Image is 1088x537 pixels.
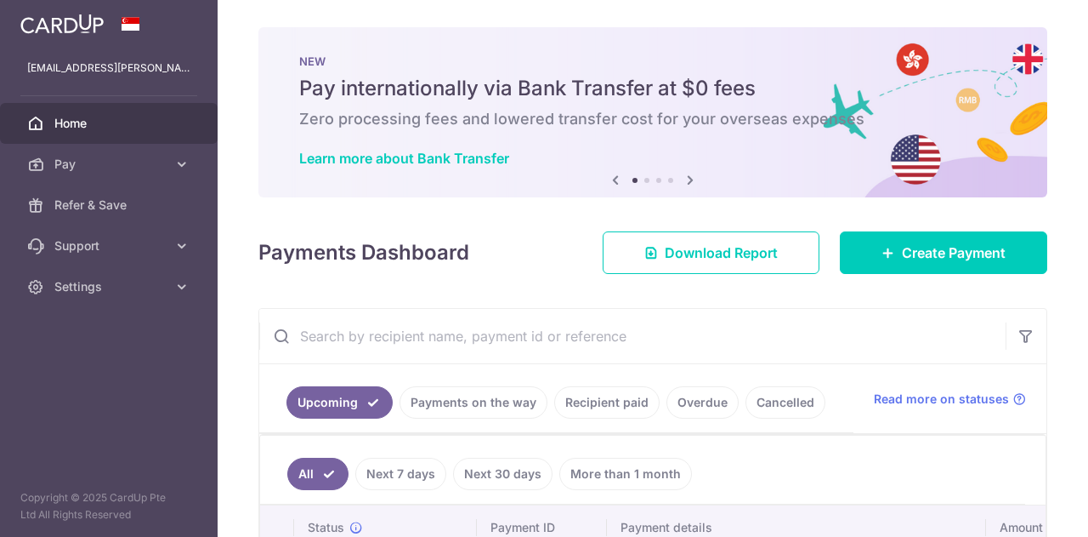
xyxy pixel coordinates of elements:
[299,150,509,167] a: Learn more about Bank Transfer
[299,109,1006,129] h6: Zero processing fees and lowered transfer cost for your overseas expenses
[299,75,1006,102] h5: Pay internationally via Bank Transfer at $0 fees
[902,243,1006,263] span: Create Payment
[666,386,739,419] a: Overdue
[874,391,1009,408] span: Read more on statuses
[54,115,167,132] span: Home
[258,237,469,268] h4: Payments Dashboard
[745,386,825,419] a: Cancelled
[554,386,660,419] a: Recipient paid
[1000,519,1043,536] span: Amount
[355,458,446,490] a: Next 7 days
[299,54,1006,68] p: NEW
[54,237,167,254] span: Support
[559,458,692,490] a: More than 1 month
[54,278,167,295] span: Settings
[20,14,104,34] img: CardUp
[308,519,344,536] span: Status
[874,391,1026,408] a: Read more on statuses
[287,458,348,490] a: All
[665,243,778,263] span: Download Report
[27,60,190,77] p: [EMAIL_ADDRESS][PERSON_NAME][DOMAIN_NAME]
[54,197,167,214] span: Refer & Save
[603,231,819,274] a: Download Report
[399,386,547,419] a: Payments on the way
[54,156,167,173] span: Pay
[286,386,393,419] a: Upcoming
[840,231,1047,274] a: Create Payment
[453,458,552,490] a: Next 30 days
[259,309,1006,363] input: Search by recipient name, payment id or reference
[258,27,1047,197] img: Bank transfer banner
